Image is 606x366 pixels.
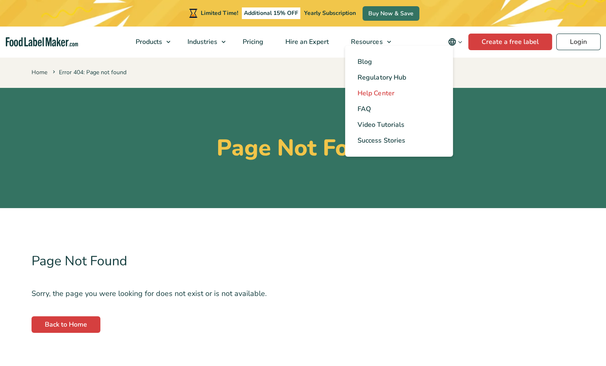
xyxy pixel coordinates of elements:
[358,104,371,114] span: FAQ
[32,68,47,76] a: Home
[345,117,453,133] a: Video Tutorials
[185,37,218,46] span: Industries
[51,68,127,76] span: Error 404: Page not found
[232,27,273,57] a: Pricing
[125,27,175,57] a: Products
[358,73,406,82] span: Regulatory Hub
[340,27,395,57] a: Resources
[32,241,575,281] h2: Page Not Found
[242,7,300,19] span: Additional 15% OFF
[283,37,330,46] span: Hire an Expert
[32,316,100,333] a: Back to Home
[201,9,238,17] span: Limited Time!
[345,70,453,85] a: Regulatory Hub
[32,288,575,300] p: Sorry, the page you were looking for does not exist or is not available.
[345,101,453,117] a: FAQ
[345,133,453,148] a: Success Stories
[358,89,394,98] span: Help Center
[358,136,405,145] span: Success Stories
[6,37,78,47] a: Food Label Maker homepage
[177,27,230,57] a: Industries
[468,34,552,50] a: Create a free label
[358,120,404,129] span: Video Tutorials
[345,54,453,70] a: Blog
[556,34,601,50] a: Login
[275,27,338,57] a: Hire an Expert
[133,37,163,46] span: Products
[358,57,372,66] span: Blog
[304,9,356,17] span: Yearly Subscription
[32,134,575,162] h1: Page Not Found
[348,37,383,46] span: Resources
[345,85,453,101] a: Help Center
[240,37,264,46] span: Pricing
[442,34,468,50] button: Change language
[363,6,419,21] a: Buy Now & Save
